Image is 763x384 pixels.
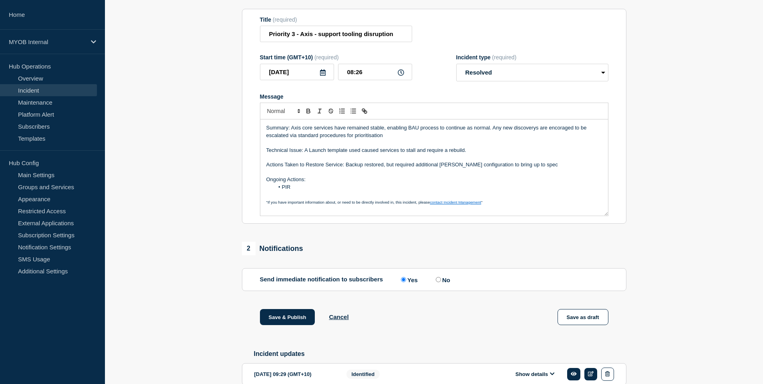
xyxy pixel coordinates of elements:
input: Yes [401,277,406,282]
select: Incident type [456,64,608,81]
p: Send immediate notification to subscribers [260,276,383,283]
button: Toggle strikethrough text [325,106,336,116]
div: Title [260,16,412,23]
div: Message [260,119,608,216]
button: Toggle bold text [303,106,314,116]
div: [DATE] 09:29 (GMT+10) [254,368,334,381]
input: No [436,277,441,282]
div: Send immediate notification to subscribers [260,276,608,283]
button: Save & Publish [260,309,315,325]
p: Actions Taken to Restore Service: Backup restored, but required additional [PERSON_NAME] configur... [266,161,602,168]
h2: Incident updates [254,350,626,358]
label: Yes [399,276,418,283]
span: (required) [492,54,517,61]
button: Toggle link [359,106,370,116]
input: YYYY-MM-DD [260,64,334,80]
a: contact Incident Management [430,200,481,204]
button: Cancel [329,313,348,320]
p: Summary: Axis core services have remained stable, enabling BAU process to continue as normal. Any... [266,124,602,139]
label: No [434,276,450,283]
span: 2 [242,242,256,255]
button: Show details [513,371,557,378]
input: HH:MM [338,64,412,80]
div: Message [260,93,608,100]
div: Start time (GMT+10) [260,54,412,61]
div: Incident type [456,54,608,61]
span: Identified [346,370,380,379]
span: (required) [273,16,297,23]
button: Toggle bulleted list [348,106,359,116]
span: Font size [264,106,303,116]
p: Technical Issue: A Launch template used caused services to stall and require a rebuild. [266,147,602,154]
span: " [481,200,482,204]
span: "If you have important information about, or need to be directly involved in, this incident, please [266,200,430,204]
span: (required) [314,54,339,61]
div: Notifications [242,242,303,255]
button: Toggle italic text [314,106,325,116]
input: Title [260,26,412,42]
button: Save as draft [558,309,608,325]
li: PIR [274,184,602,191]
p: MYOB Internal [9,38,86,45]
button: Toggle ordered list [336,106,348,116]
p: Ongoing Actions: [266,176,602,183]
